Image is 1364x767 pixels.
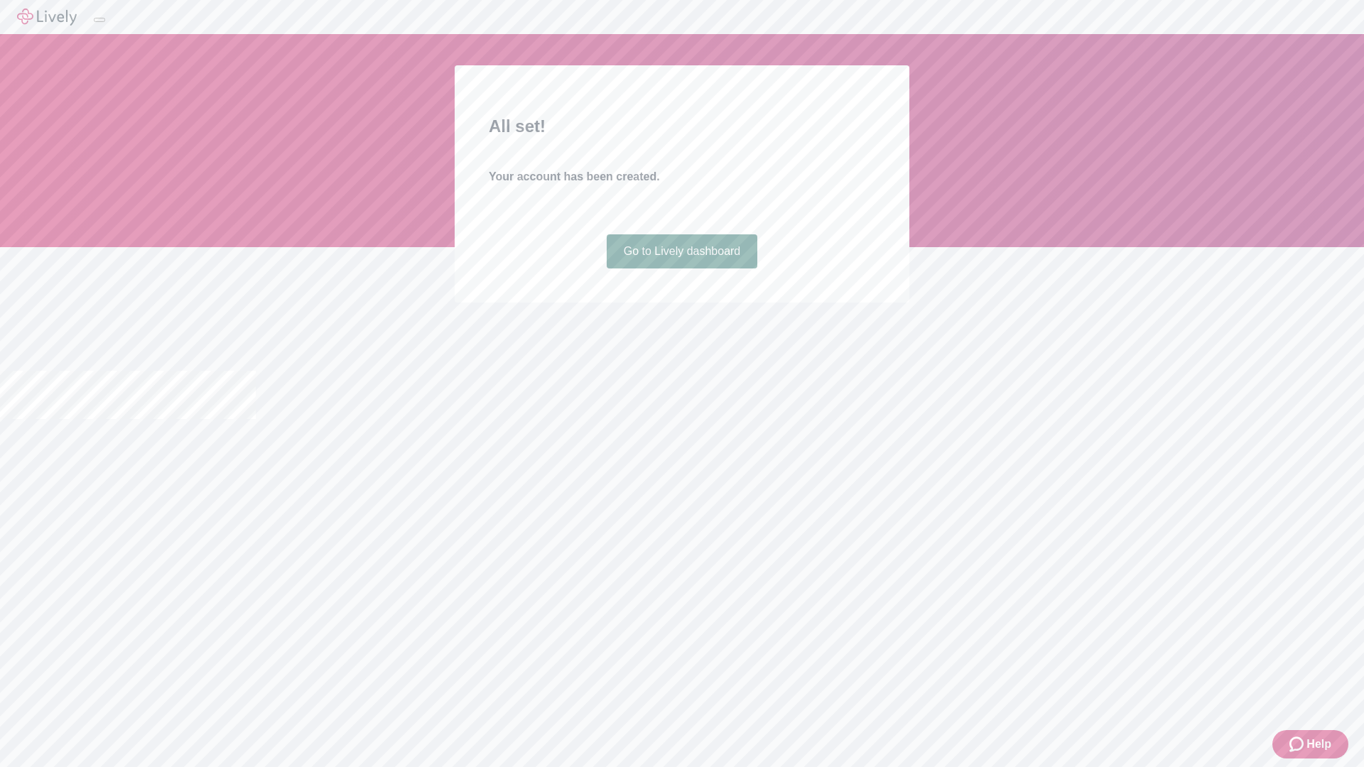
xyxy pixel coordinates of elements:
[1272,730,1348,758] button: Zendesk support iconHelp
[489,168,875,185] h4: Your account has been created.
[607,234,758,268] a: Go to Lively dashboard
[1306,736,1331,753] span: Help
[489,114,875,139] h2: All set!
[17,9,77,26] img: Lively
[94,18,105,22] button: Log out
[1289,736,1306,753] svg: Zendesk support icon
